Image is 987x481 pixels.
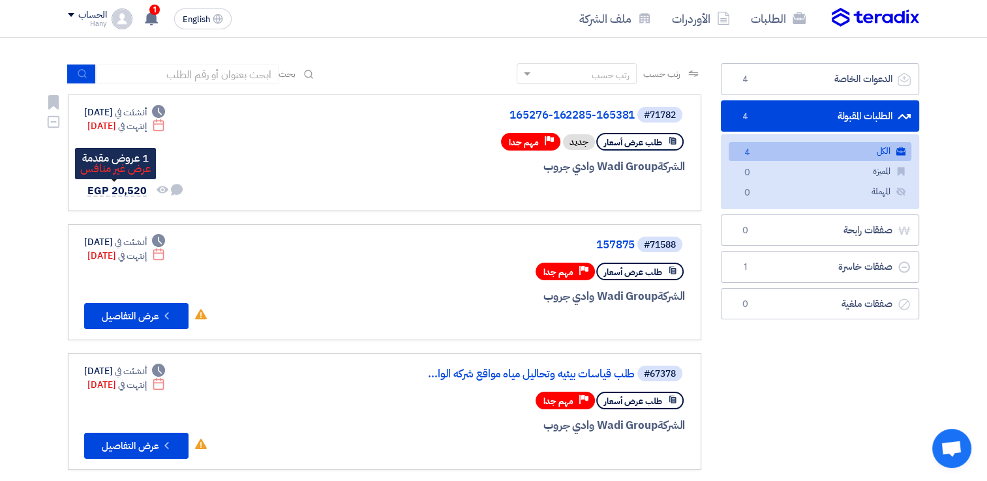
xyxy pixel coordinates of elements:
[78,10,106,21] div: الحساب
[721,214,919,246] a: صفقات رابحة0
[740,3,816,34] a: الطلبات
[658,158,686,175] span: الشركة
[371,158,685,175] div: Wadi Group وادي جروب
[87,183,147,199] span: EGP 20,520
[644,111,676,120] div: #71782
[739,166,755,180] span: 0
[509,136,539,149] span: مهم جدا
[569,3,661,34] a: ملف الشركة
[721,100,919,132] a: الطلبات المقبولة4
[737,261,753,274] span: 1
[84,433,189,459] button: عرض التفاصيل
[80,164,151,174] div: عرض غير منافس
[118,119,146,133] span: إنتهت في
[543,395,573,407] span: مهم جدا
[644,241,676,250] div: #71588
[661,3,740,34] a: الأوردرات
[658,417,686,433] span: الشركة
[84,364,165,378] div: [DATE]
[932,429,971,468] div: Open chat
[115,106,146,119] span: أنشئت في
[658,288,686,304] span: الشركة
[68,20,106,27] div: Hany
[721,251,919,283] a: صفقات خاسرة1
[729,182,911,201] a: المهملة
[543,266,573,278] span: مهم جدا
[739,146,755,160] span: 4
[737,110,753,123] span: 4
[832,8,919,27] img: Teradix logo
[737,298,753,311] span: 0
[644,370,676,379] div: #67378
[279,67,296,81] span: بحث
[737,73,753,86] span: 4
[115,235,146,249] span: أنشئت في
[84,235,165,249] div: [DATE]
[721,63,919,95] a: الدعوات الخاصة4
[118,378,146,392] span: إنتهت في
[737,224,753,237] span: 0
[729,142,911,161] a: الكل
[118,249,146,263] span: إنتهت في
[96,65,279,84] input: ابحث بعنوان أو رقم الطلب
[112,8,132,29] img: profile_test.png
[115,364,146,378] span: أنشئت في
[739,186,755,200] span: 0
[84,303,189,329] button: عرض التفاصيل
[87,119,165,133] div: [DATE]
[729,162,911,181] a: المميزة
[80,153,151,164] div: 1 عروض مقدمة
[84,106,165,119] div: [DATE]
[721,288,919,320] a: صفقات ملغية0
[374,109,635,121] a: 165276-162285-165381
[604,136,662,149] span: طلب عرض أسعار
[643,67,680,81] span: رتب حسب
[149,5,160,15] span: 1
[604,266,662,278] span: طلب عرض أسعار
[87,378,165,392] div: [DATE]
[563,134,595,150] div: جديد
[174,8,232,29] button: English
[87,249,165,263] div: [DATE]
[592,68,630,82] div: رتب حسب
[374,239,635,251] a: 157875
[183,15,210,24] span: English
[604,395,662,407] span: طلب عرض أسعار
[371,288,685,305] div: Wadi Group وادي جروب
[371,417,685,434] div: Wadi Group وادي جروب
[374,368,635,380] a: طلب قياسات بيئيه وتحاليل مياه مواقع شركه الوا...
